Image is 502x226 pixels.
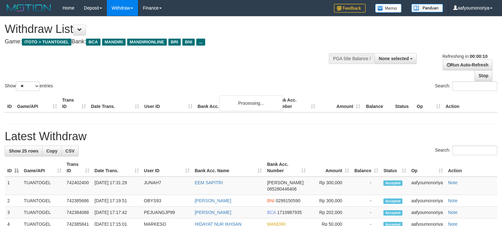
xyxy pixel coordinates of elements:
td: 742402400 [64,177,92,195]
span: MANDIRIONLINE [127,39,167,46]
td: - [352,177,381,195]
td: [DATE] 17:19:51 [92,195,141,207]
th: ID [5,94,15,112]
a: [PERSON_NAME] [195,198,231,203]
span: MANDIRI [102,39,126,46]
th: Game/API [15,94,60,112]
span: BCA [86,39,100,46]
td: 742384088 [64,207,92,218]
td: PEJUANGJP99 [141,207,192,218]
a: Stop [474,70,492,81]
span: Refreshing in: [442,54,487,59]
label: Search: [435,146,497,155]
th: Balance [363,94,393,112]
th: ID: activate to sort column descending [5,159,21,177]
span: ITOTO > TUANTOGEL [22,39,71,46]
td: aafyoumonoriya [409,195,446,207]
th: Date Trans. [88,94,142,112]
td: 3 [5,207,21,218]
td: - [352,207,381,218]
span: Accepted [383,198,402,204]
td: TUANTOGEL [21,177,64,195]
th: User ID [142,94,195,112]
td: - [352,195,381,207]
img: Feedback.jpg [334,4,366,13]
span: BRI [168,39,181,46]
span: Copy 1710987935 to clipboard [277,210,302,215]
h1: Latest Withdraw [5,130,497,143]
span: Copy 0299150590 to clipboard [276,198,300,203]
h4: Game: Bank: [5,39,328,45]
a: Note [448,198,458,203]
span: Accepted [383,210,402,216]
a: Note [448,210,458,215]
label: Show entries [5,81,53,91]
th: Bank Acc. Number [273,94,318,112]
td: JUNAH7 [141,177,192,195]
td: [DATE] 17:31:29 [92,177,141,195]
td: TUANTOGEL [21,207,64,218]
th: Op: activate to sort column ascending [409,159,446,177]
a: Copy [42,146,62,156]
img: MOTION_logo.png [5,3,53,13]
a: [PERSON_NAME] [195,210,231,215]
span: [PERSON_NAME] [267,180,303,185]
th: Status [393,94,414,112]
td: 2 [5,195,21,207]
a: CSV [61,146,79,156]
th: Op [414,94,443,112]
img: Button%20Memo.svg [375,4,402,13]
a: Note [448,180,458,185]
td: Rp 300,000 [308,177,352,195]
strong: 00:00:10 [470,54,487,59]
td: OBYS93 [141,195,192,207]
a: Show 25 rows [5,146,42,156]
td: Rp 300,000 [308,195,352,207]
th: Balance: activate to sort column ascending [352,159,381,177]
td: TUANTOGEL [21,195,64,207]
img: panduan.png [411,4,443,12]
button: None selected [375,53,417,64]
td: aafyoumonoriya [409,207,446,218]
input: Search: [452,81,497,91]
span: BNI [182,39,195,46]
label: Search: [435,81,497,91]
th: Amount [318,94,363,112]
a: Run Auto-Refresh [443,60,492,70]
th: Trans ID: activate to sort column ascending [64,159,92,177]
span: ... [196,39,205,46]
span: BCA [267,210,276,215]
th: Amount: activate to sort column ascending [308,159,352,177]
th: Date Trans.: activate to sort column ascending [92,159,141,177]
span: Copy [46,148,57,154]
th: Bank Acc. Name [195,94,273,112]
span: Show 25 rows [9,148,38,154]
span: None selected [379,56,409,61]
span: CSV [65,148,75,154]
th: Action [443,94,497,112]
span: Accepted [383,180,402,186]
span: BNI [267,198,274,203]
th: User ID: activate to sort column ascending [141,159,192,177]
th: Bank Acc. Number: activate to sort column ascending [264,159,308,177]
a: EEM SAPITRI [195,180,223,185]
input: Search: [452,146,497,155]
td: Rp 202,000 [308,207,352,218]
td: 1 [5,177,21,195]
td: aafyoumonoriya [409,177,446,195]
td: [DATE] 17:17:42 [92,207,141,218]
th: Trans ID [60,94,88,112]
td: 742385686 [64,195,92,207]
th: Bank Acc. Name: activate to sort column ascending [192,159,264,177]
th: Status: activate to sort column ascending [381,159,409,177]
th: Action [446,159,497,177]
span: Copy 085280446406 to clipboard [267,186,297,191]
th: Game/API: activate to sort column ascending [21,159,64,177]
h1: Withdraw List [5,23,328,35]
select: Showentries [16,81,40,91]
div: PGA Site Balance / [329,53,375,64]
div: Processing... [219,95,283,111]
